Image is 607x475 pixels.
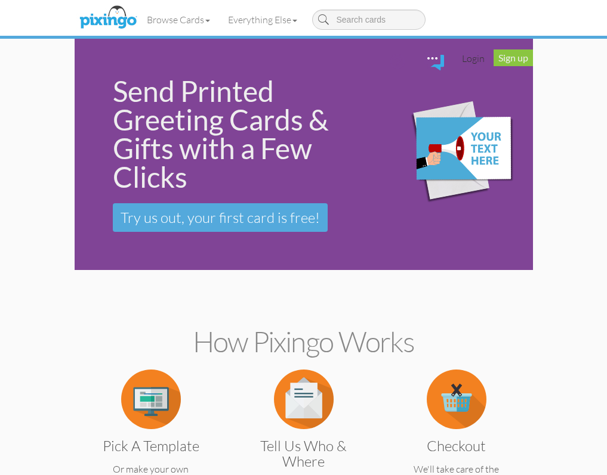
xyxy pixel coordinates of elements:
img: item.alt [274,370,334,429]
h3: Pick a Template [99,438,202,454]
span: Try us out, your first card is free! [121,209,320,226]
img: comments.svg [424,52,444,70]
img: eb544e90-0942-4412-bfe0-c610d3f4da7c.png [389,89,528,215]
a: Browse Cards [138,5,219,35]
a: Sign up [494,49,533,66]
a: Everything Else [219,5,306,35]
h2: How Pixingo works [95,326,512,358]
img: item.alt [427,370,486,429]
div: Send Printed Greeting Cards & Gifts with a Few Clicks [113,77,371,191]
img: pixingo logo [76,3,140,33]
h3: Tell us Who & Where [252,438,355,470]
a: Login [453,44,494,73]
img: item.alt [121,370,181,429]
input: Search cards [312,10,426,30]
h3: Checkout [405,438,508,454]
a: Try us out, your first card is free! [113,203,328,232]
